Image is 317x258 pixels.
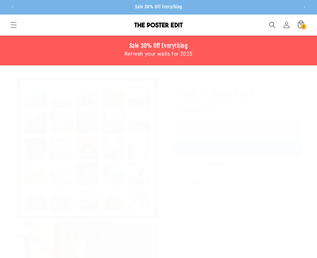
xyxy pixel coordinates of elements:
p: The Poster Edit [175,84,301,87]
div: outlined primary button group [175,140,301,156]
summary: Search [265,18,279,32]
span: Sale 30% Off Everything [135,4,182,9]
h4: Specification [179,193,205,199]
span: Express delivery to [180,128,216,135]
div: Announcement [20,1,297,13]
h4: FAQs [179,207,188,213]
h4: Description [179,178,203,185]
h3: From [175,106,301,113]
a: The Poster Edit [124,20,194,30]
span: 2 [303,24,305,29]
img: The Poster Edit [134,22,183,28]
span: est. by [260,128,273,135]
summary: Menu [6,18,21,32]
button: [GEOGRAPHIC_DATA] [217,128,259,135]
span: [GEOGRAPHIC_DATA] [217,129,259,134]
span: £14.00 [186,106,203,113]
h6: Order within 11 hours and 12 minutes [180,123,296,128]
h1: Photo Collage Print [175,87,301,101]
span: £9.80 [203,106,217,113]
h5: available at checkout [229,161,267,166]
div: 1 of 3 [20,1,297,13]
button: Customise [175,140,301,156]
span: [DATE] [274,128,287,135]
